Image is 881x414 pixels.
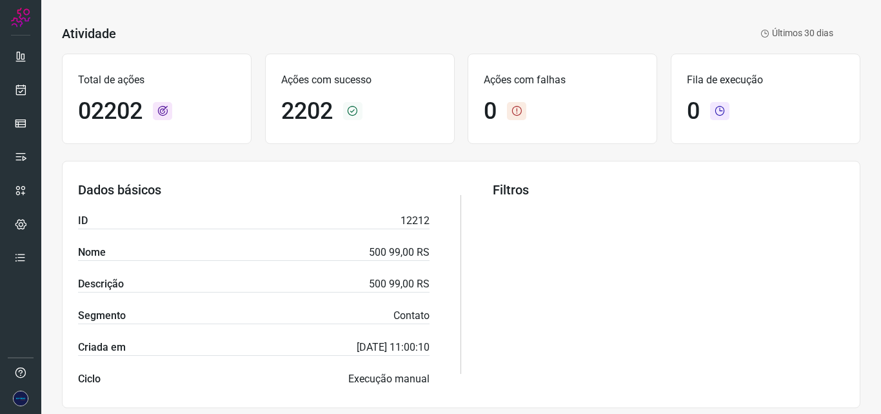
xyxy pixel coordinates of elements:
p: 500 99,00 RS [369,276,430,292]
h1: 02202 [78,98,143,125]
p: Últimos 30 dias [760,26,833,40]
img: Logo [11,8,30,27]
h1: 2202 [281,98,333,125]
h3: Filtros [493,182,844,198]
label: Segmento [78,308,126,324]
p: Ações com falhas [484,72,641,88]
h3: Dados básicos [78,182,430,198]
p: Fila de execução [687,72,844,88]
label: Nome [78,245,106,260]
p: Execução manual [348,371,430,387]
h1: 0 [687,98,700,125]
label: ID [78,213,88,229]
img: ec3b18c95a01f9524ecc1107e33c14f6.png [13,391,28,406]
label: Descrição [78,276,124,292]
label: Criada em [78,340,126,355]
h3: Atividade [62,26,116,41]
p: [DATE] 11:00:10 [357,340,430,355]
p: 500 99,00 RS [369,245,430,260]
p: 12212 [401,213,430,229]
p: Ações com sucesso [281,72,439,88]
p: Contato [393,308,430,324]
h1: 0 [484,98,497,125]
label: Ciclo [78,371,101,387]
p: Total de ações [78,72,235,88]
